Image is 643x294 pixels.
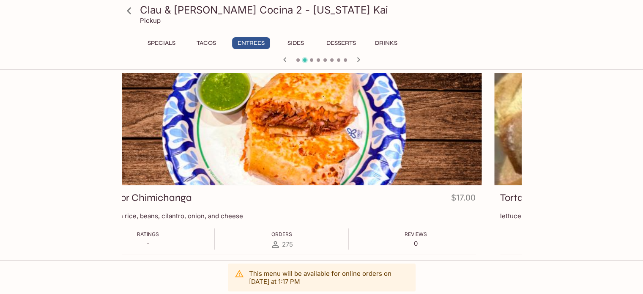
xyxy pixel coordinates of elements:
p: - [137,239,159,247]
button: Drinks [367,37,405,49]
button: Specials [142,37,181,49]
h4: $17.00 [451,191,476,208]
div: Burrito or Chimichanga [82,73,482,185]
button: Entrees [232,37,270,49]
h3: Burrito or Chimichanga [88,191,192,204]
h3: Tortas [500,191,528,204]
span: Reviews [405,231,427,237]
p: This menu will be available for online orders on [DATE] at 1:17 PM [249,269,409,286]
span: Ratings [137,231,159,237]
p: Pickup [140,16,161,25]
button: Tacos [187,37,225,49]
span: 275 [282,240,293,248]
h3: Clau & [PERSON_NAME] Cocina 2 - [US_STATE] Kai [140,3,518,16]
span: Orders [271,231,292,237]
button: Sides [277,37,315,49]
p: comes with rice, beans, cilantro, onion, and cheese [88,212,476,220]
p: 0 [405,239,427,247]
button: Desserts [322,37,361,49]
